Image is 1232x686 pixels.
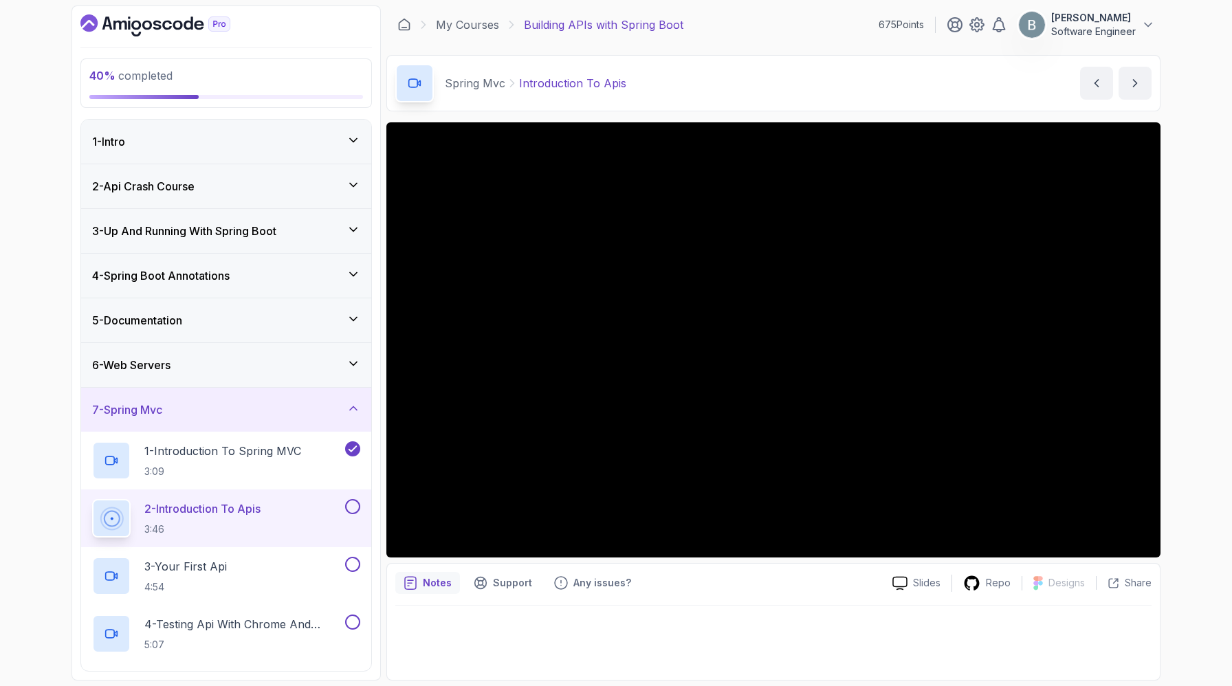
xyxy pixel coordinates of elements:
[81,254,371,298] button: 4-Spring Boot Annotations
[144,443,301,459] p: 1 - Introduction To Spring MVC
[81,388,371,432] button: 7-Spring Mvc
[92,312,182,329] h3: 5 - Documentation
[81,120,371,164] button: 1-Intro
[92,557,360,595] button: 3-Your First Api4:54
[92,223,276,239] h3: 3 - Up And Running With Spring Boot
[445,75,505,91] p: Spring Mvc
[493,576,532,590] p: Support
[395,572,460,594] button: notes button
[573,576,631,590] p: Any issues?
[1119,67,1152,100] button: next content
[92,499,360,538] button: 2-Introduction To Apis3:46
[92,615,360,653] button: 4-Testing Api With Chrome And Intellij5:07
[144,558,227,575] p: 3 - Your First Api
[144,616,342,632] p: 4 - Testing Api With Chrome And Intellij
[144,500,261,517] p: 2 - Introduction To Apis
[144,522,261,536] p: 3:46
[81,164,371,208] button: 2-Api Crash Course
[144,465,301,478] p: 3:09
[546,572,639,594] button: Feedback button
[1174,631,1218,672] iframe: chat widget
[881,576,951,590] a: Slides
[80,14,262,36] a: Dashboard
[92,441,360,480] button: 1-Introduction To Spring MVC3:09
[92,357,170,373] h3: 6 - Web Servers
[1080,67,1113,100] button: previous content
[1018,11,1155,38] button: user profile image[PERSON_NAME]Software Engineer
[92,178,195,195] h3: 2 - Api Crash Course
[92,267,230,284] h3: 4 - Spring Boot Annotations
[971,382,1218,624] iframe: chat widget
[89,69,173,82] span: completed
[952,575,1022,592] a: Repo
[524,16,683,33] p: Building APIs with Spring Boot
[519,75,626,91] p: Introduction To Apis
[436,16,499,33] a: My Courses
[423,576,452,590] p: Notes
[465,572,540,594] button: Support button
[144,638,342,652] p: 5:07
[397,18,411,32] a: Dashboard
[913,576,940,590] p: Slides
[144,580,227,594] p: 4:54
[386,122,1160,557] iframe: 2 - Introduction to APIs
[81,209,371,253] button: 3-Up And Running With Spring Boot
[92,133,125,150] h3: 1 - Intro
[1019,12,1045,38] img: user profile image
[89,69,115,82] span: 40 %
[81,343,371,387] button: 6-Web Servers
[81,298,371,342] button: 5-Documentation
[92,401,162,418] h3: 7 - Spring Mvc
[1051,25,1136,38] p: Software Engineer
[1051,11,1136,25] p: [PERSON_NAME]
[879,18,924,32] p: 675 Points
